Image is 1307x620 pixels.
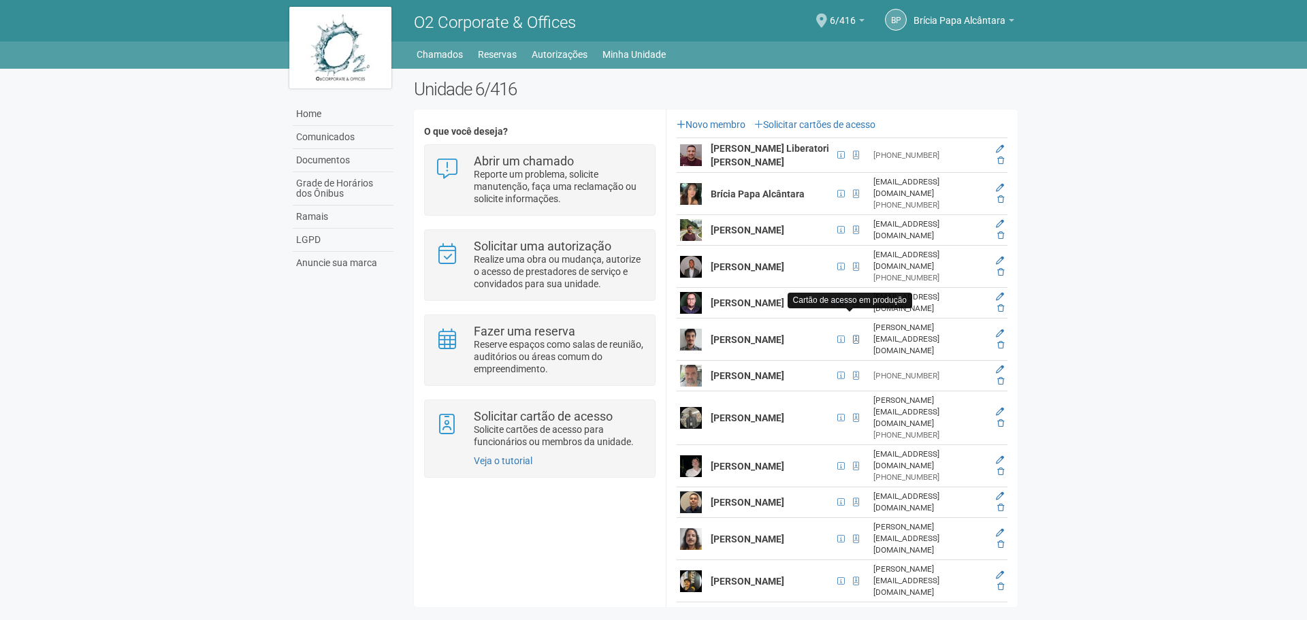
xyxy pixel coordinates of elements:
[680,183,702,205] img: user.png
[293,229,393,252] a: LGPD
[414,13,576,32] span: O2 Corporate & Offices
[914,17,1014,28] a: Brícia Papa Alcântara
[996,407,1004,417] a: Editar membro
[289,7,391,88] img: logo.jpg
[873,564,986,598] div: [PERSON_NAME][EMAIL_ADDRESS][DOMAIN_NAME]
[873,429,986,441] div: [PHONE_NUMBER]
[997,503,1004,512] a: Excluir membro
[996,365,1004,374] a: Editar membro
[996,570,1004,580] a: Editar membro
[711,412,784,423] strong: [PERSON_NAME]
[474,253,645,290] p: Realize uma obra ou mudança, autorize o acesso de prestadores de serviço e convidados para sua un...
[996,144,1004,154] a: Editar membro
[711,497,784,508] strong: [PERSON_NAME]
[532,45,587,64] a: Autorizações
[873,272,986,284] div: [PHONE_NUMBER]
[435,325,644,375] a: Fazer uma reserva Reserve espaços como salas de reunião, auditórios ou áreas comum do empreendime...
[996,183,1004,193] a: Editar membro
[424,127,655,137] h4: O que você deseja?
[997,467,1004,476] a: Excluir membro
[997,419,1004,428] a: Excluir membro
[873,150,986,161] div: [PHONE_NUMBER]
[711,297,784,308] strong: [PERSON_NAME]
[474,423,645,448] p: Solicite cartões de acesso para funcionários ou membros da unidade.
[293,149,393,172] a: Documentos
[435,240,644,290] a: Solicitar uma autorização Realize uma obra ou mudança, autorize o acesso de prestadores de serviç...
[680,365,702,387] img: user.png
[996,219,1004,229] a: Editar membro
[997,376,1004,386] a: Excluir membro
[293,172,393,206] a: Grade de Horários dos Ônibus
[293,252,393,274] a: Anuncie sua marca
[873,322,986,357] div: [PERSON_NAME][EMAIL_ADDRESS][DOMAIN_NAME]
[711,461,784,472] strong: [PERSON_NAME]
[602,45,666,64] a: Minha Unidade
[873,176,986,199] div: [EMAIL_ADDRESS][DOMAIN_NAME]
[997,540,1004,549] a: Excluir membro
[474,154,574,168] strong: Abrir um chamado
[873,370,986,382] div: [PHONE_NUMBER]
[293,103,393,126] a: Home
[680,329,702,350] img: user.png
[873,218,986,242] div: [EMAIL_ADDRESS][DOMAIN_NAME]
[680,455,702,477] img: user.png
[873,249,986,272] div: [EMAIL_ADDRESS][DOMAIN_NAME]
[997,304,1004,313] a: Excluir membro
[754,119,875,130] a: Solicitar cartões de acesso
[996,528,1004,538] a: Editar membro
[711,225,784,235] strong: [PERSON_NAME]
[711,143,829,167] strong: [PERSON_NAME] Liberatori [PERSON_NAME]
[680,570,702,592] img: user.png
[996,256,1004,265] a: Editar membro
[711,189,805,199] strong: Brícia Papa Alcântara
[996,491,1004,501] a: Editar membro
[711,576,784,587] strong: [PERSON_NAME]
[873,521,986,556] div: [PERSON_NAME][EMAIL_ADDRESS][DOMAIN_NAME]
[677,119,745,130] a: Novo membro
[788,293,912,308] div: Cartão de acesso em produção
[293,126,393,149] a: Comunicados
[873,199,986,211] div: [PHONE_NUMBER]
[997,231,1004,240] a: Excluir membro
[680,292,702,314] img: user.png
[996,329,1004,338] a: Editar membro
[873,291,986,314] div: [EMAIL_ADDRESS][DOMAIN_NAME]
[680,144,702,166] img: user.png
[680,491,702,513] img: user.png
[293,206,393,229] a: Ramais
[680,219,702,241] img: user.png
[873,472,986,483] div: [PHONE_NUMBER]
[474,409,613,423] strong: Solicitar cartão de acesso
[680,407,702,429] img: user.png
[474,338,645,375] p: Reserve espaços como salas de reunião, auditórios ou áreas comum do empreendimento.
[474,239,611,253] strong: Solicitar uma autorização
[885,9,907,31] a: BP
[830,17,865,28] a: 6/416
[680,528,702,550] img: user.png
[474,455,532,466] a: Veja o tutorial
[873,448,986,472] div: [EMAIL_ADDRESS][DOMAIN_NAME]
[830,2,856,26] span: 6/416
[435,410,644,448] a: Solicitar cartão de acesso Solicite cartões de acesso para funcionários ou membros da unidade.
[435,155,644,205] a: Abrir um chamado Reporte um problema, solicite manutenção, faça uma reclamação ou solicite inform...
[711,334,784,345] strong: [PERSON_NAME]
[417,45,463,64] a: Chamados
[914,2,1005,26] span: Brícia Papa Alcântara
[711,261,784,272] strong: [PERSON_NAME]
[873,395,986,429] div: [PERSON_NAME][EMAIL_ADDRESS][DOMAIN_NAME]
[680,256,702,278] img: user.png
[478,45,517,64] a: Reservas
[997,195,1004,204] a: Excluir membro
[996,292,1004,301] a: Editar membro
[873,491,986,514] div: [EMAIL_ADDRESS][DOMAIN_NAME]
[474,168,645,205] p: Reporte um problema, solicite manutenção, faça uma reclamação ou solicite informações.
[414,79,1018,99] h2: Unidade 6/416
[996,455,1004,465] a: Editar membro
[997,340,1004,350] a: Excluir membro
[997,156,1004,165] a: Excluir membro
[474,324,575,338] strong: Fazer uma reserva
[997,582,1004,591] a: Excluir membro
[711,370,784,381] strong: [PERSON_NAME]
[711,534,784,544] strong: [PERSON_NAME]
[997,267,1004,277] a: Excluir membro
